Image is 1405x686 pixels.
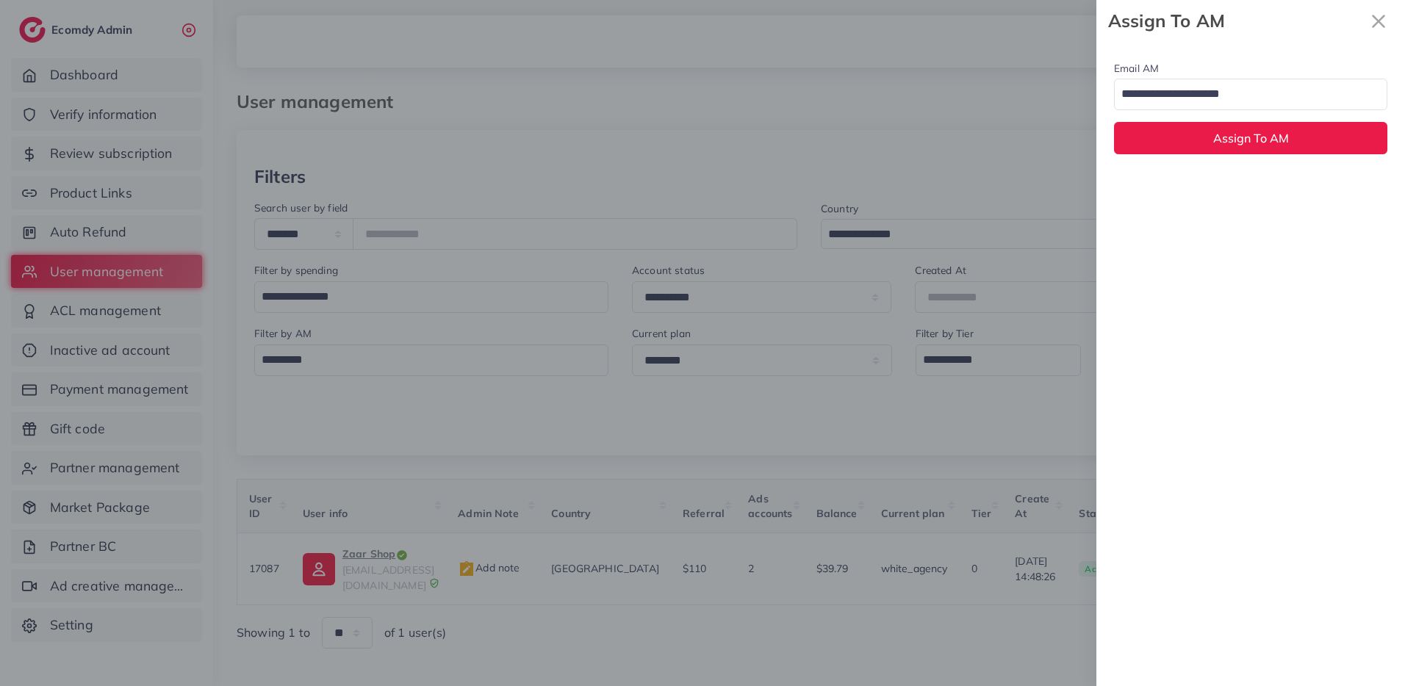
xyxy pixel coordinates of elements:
[1213,131,1289,145] span: Assign To AM
[1108,8,1364,34] strong: Assign To AM
[1116,82,1368,107] input: Search for option
[1364,7,1393,36] svg: x
[1114,61,1159,76] label: Email AM
[1364,6,1393,36] button: Close
[1114,122,1387,154] button: Assign To AM
[1114,79,1387,110] div: Search for option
